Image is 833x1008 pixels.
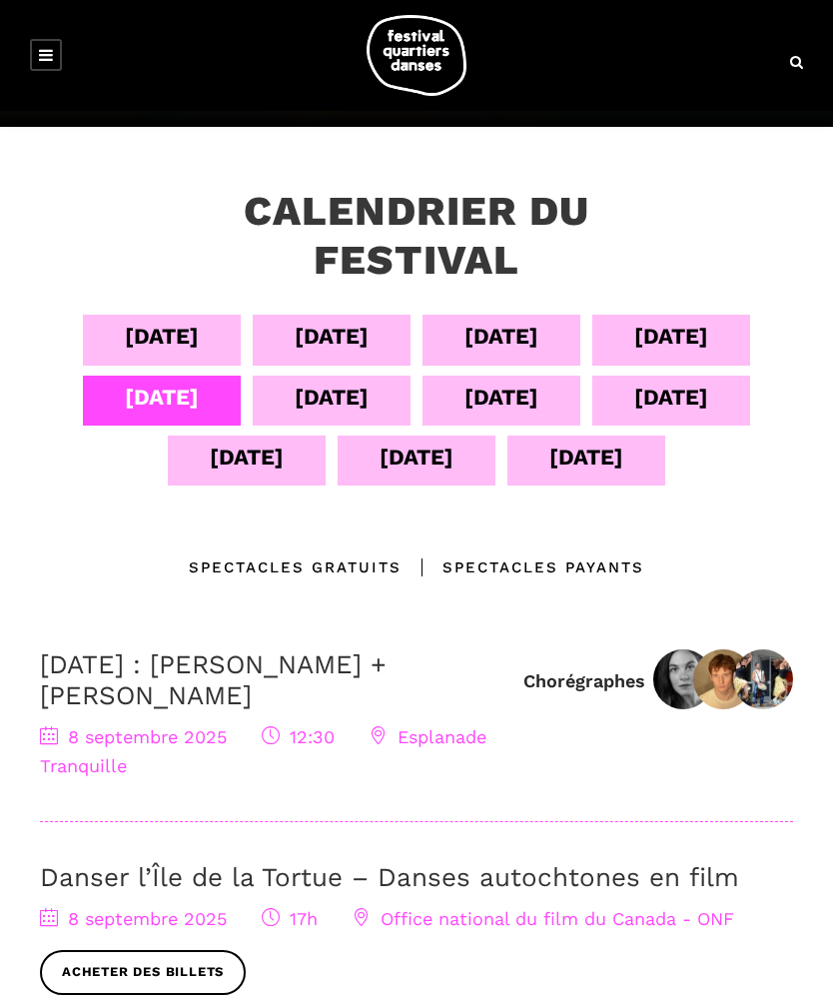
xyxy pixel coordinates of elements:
div: [DATE] [634,319,708,354]
div: Spectacles Payants [402,555,644,579]
a: Acheter des billets [40,950,246,995]
div: [DATE] [125,380,199,415]
img: logo-fqd-med [367,15,466,96]
a: Danser l’Île de la Tortue – Danses autochtones en film [40,862,739,892]
div: [DATE] [380,440,453,475]
div: [DATE] [295,319,369,354]
span: 8 septembre 2025 [40,726,227,747]
span: 12:30 [262,726,335,747]
h3: Calendrier du festival [199,187,634,285]
span: Office national du film du Canada - ONF [353,908,734,929]
img: Linus Janser [693,649,753,709]
div: [DATE] [295,380,369,415]
img: Rebecca Margolick [653,649,713,709]
div: Chorégraphes [523,669,645,692]
div: [DATE] [464,380,538,415]
div: [DATE] [125,319,199,354]
img: DSC_1211TaafeFanga2017 [733,649,793,709]
div: [DATE] [549,440,623,475]
a: [DATE] : [PERSON_NAME] + [PERSON_NAME] [40,649,387,710]
span: 17h [262,908,318,929]
div: [DATE] [210,440,284,475]
div: Spectacles gratuits [189,555,402,579]
span: 8 septembre 2025 [40,908,227,929]
div: [DATE] [634,380,708,415]
div: [DATE] [464,319,538,354]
